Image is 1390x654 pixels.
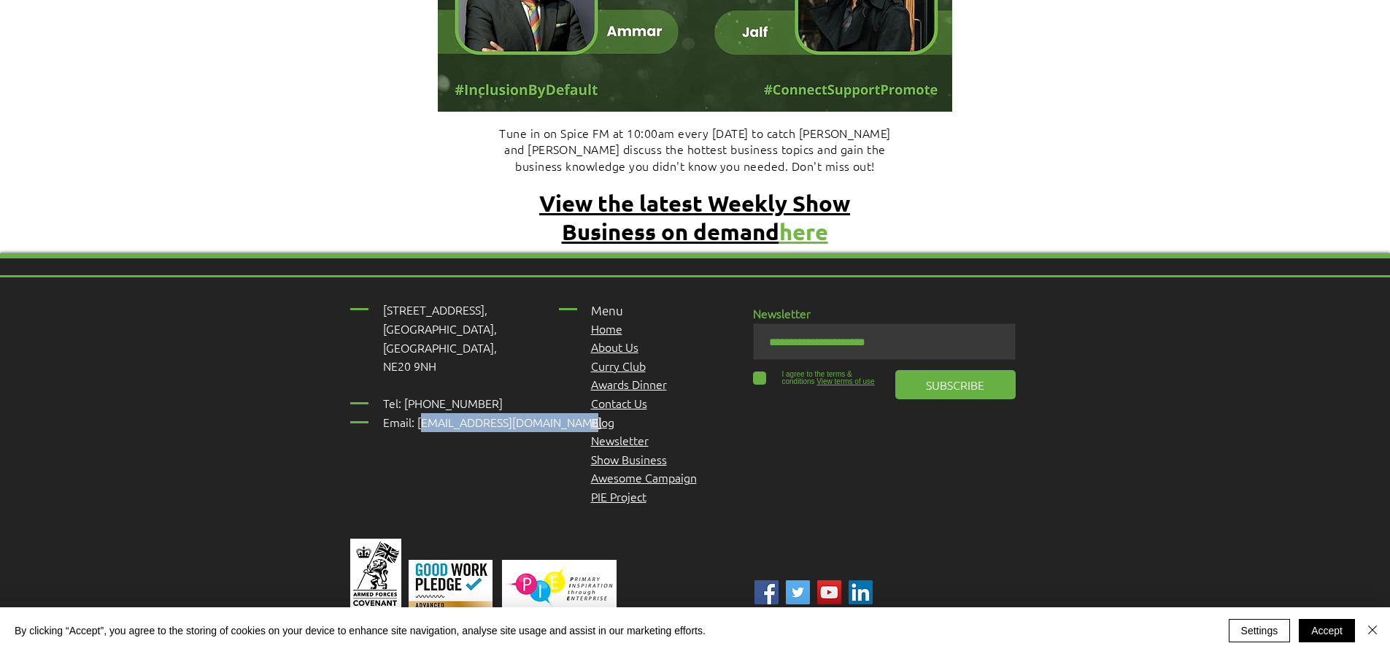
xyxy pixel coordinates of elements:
span: NE20 9NH [383,358,436,374]
span: SUBSCRIBE [926,377,984,393]
button: Accept [1299,619,1355,642]
span: Tune in on Spice FM at 10:00am every [DATE] to catch [PERSON_NAME] and [PERSON_NAME] discuss the ... [499,125,891,174]
span: Newsletter [753,305,811,321]
button: Settings [1229,619,1291,642]
ul: Social Bar [754,580,873,604]
a: Contact Us [591,395,647,411]
a: Awards Dinner [591,376,667,392]
span: I agree to the terms & conditions [782,370,852,385]
button: Close [1364,619,1381,642]
span: View the latest Weekly Show Business on demand [539,189,850,245]
span: View terms of use [816,377,874,385]
a: Blog [591,414,614,430]
a: Show Business [591,451,667,467]
img: YouTube [817,580,841,604]
a: Home [591,320,622,336]
span: [STREET_ADDRESS], [383,301,487,318]
span: here [779,218,828,245]
span: By clicking “Accept”, you agree to the storing of cookies on your device to enhance site navigati... [15,624,706,637]
img: Close [1364,621,1381,639]
a: About Us [591,339,638,355]
img: ABC [786,580,810,604]
span: Awesome Campaign [591,469,697,485]
img: ABC [754,580,779,604]
span: [GEOGRAPHIC_DATA], [383,339,497,355]
a: View the latest Weekly Show Business on demandhere [539,189,850,245]
span: Menu [591,302,623,318]
a: Newsletter [591,432,649,448]
a: PIE Project [591,488,646,504]
span: Tel: [PHONE_NUMBER] Email: [EMAIL_ADDRESS][DOMAIN_NAME] [383,395,602,430]
button: SUBSCRIBE [895,370,1016,399]
img: Linked In [849,580,873,604]
span: [GEOGRAPHIC_DATA], [383,320,497,336]
a: Curry Club [591,358,646,374]
a: View terms of use [815,377,875,385]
